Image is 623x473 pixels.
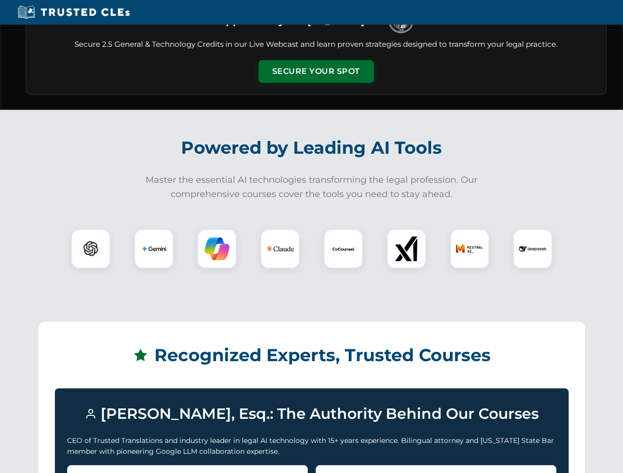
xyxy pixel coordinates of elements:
[38,131,585,165] h2: Powered by Leading AI Tools
[139,173,484,202] p: Master the essential AI technologies transforming the legal profession. Our comprehensive courses...
[519,235,547,263] img: DeepSeek Logo
[456,235,483,263] img: Mistral AI Logo
[260,229,300,269] div: Claude
[38,39,594,50] p: Secure 2.5 General & Technology Credits in our Live Webcast and learn proven strategies designed ...
[67,435,556,457] p: CEO of Trusted Translations and industry leader in legal AI technology with 15+ years experience....
[71,229,110,269] div: ChatGPT
[387,229,426,269] div: xAI
[76,235,105,263] img: ChatGPT Logo
[450,229,489,269] div: Mistral AI
[142,236,166,261] img: Gemini Logo
[394,236,419,261] img: xAI Logo
[513,229,552,269] div: DeepSeek
[266,235,294,263] img: Claude Logo
[134,229,174,269] div: Gemini
[331,236,356,261] img: CoCounsel Logo
[197,229,237,269] div: Copilot
[258,60,374,83] button: Secure Your Spot
[55,338,569,372] h2: Recognized Experts, Trusted Courses
[15,5,133,20] img: Trusted CLEs
[67,401,556,427] h3: [PERSON_NAME], Esq.: The Authority Behind Our Courses
[205,236,229,261] img: Copilot Logo
[324,229,363,269] div: CoCounsel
